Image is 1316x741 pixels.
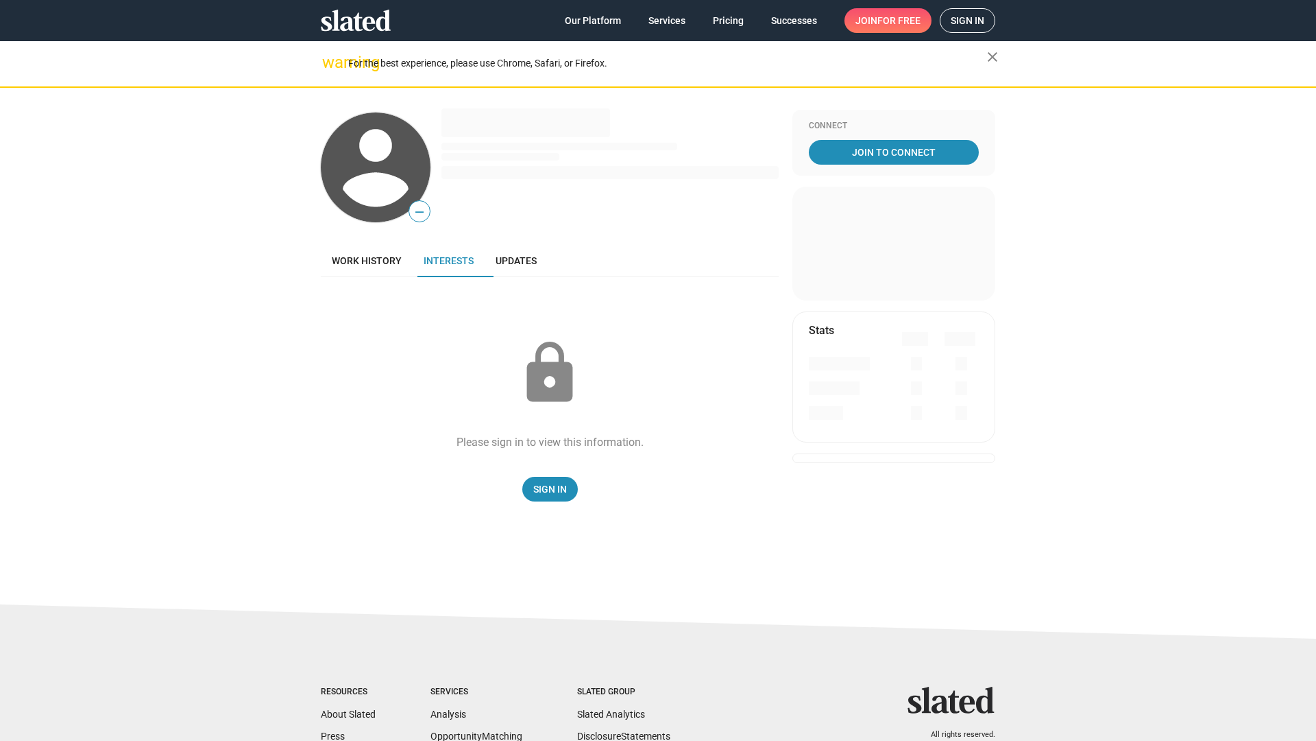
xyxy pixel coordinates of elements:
[809,323,834,338] mat-card-title: Stats
[844,8,931,33] a: Joinfor free
[713,8,744,33] span: Pricing
[812,140,976,165] span: Join To Connect
[430,709,466,720] a: Analysis
[984,49,1001,65] mat-icon: close
[515,339,584,408] mat-icon: lock
[409,203,430,221] span: —
[496,255,537,266] span: Updates
[577,709,645,720] a: Slated Analytics
[413,244,485,277] a: Interests
[533,477,567,502] span: Sign In
[485,244,548,277] a: Updates
[321,244,413,277] a: Work history
[522,477,578,502] a: Sign In
[855,8,921,33] span: Join
[940,8,995,33] a: Sign in
[565,8,621,33] span: Our Platform
[809,121,979,132] div: Connect
[637,8,696,33] a: Services
[348,54,987,73] div: For the best experience, please use Chrome, Safari, or Firefox.
[430,687,522,698] div: Services
[322,54,339,71] mat-icon: warning
[771,8,817,33] span: Successes
[877,8,921,33] span: for free
[332,255,402,266] span: Work history
[321,709,376,720] a: About Slated
[577,687,670,698] div: Slated Group
[648,8,685,33] span: Services
[554,8,632,33] a: Our Platform
[321,687,376,698] div: Resources
[809,140,979,165] a: Join To Connect
[702,8,755,33] a: Pricing
[456,435,644,449] div: Please sign in to view this information.
[424,255,474,266] span: Interests
[951,9,984,32] span: Sign in
[760,8,828,33] a: Successes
